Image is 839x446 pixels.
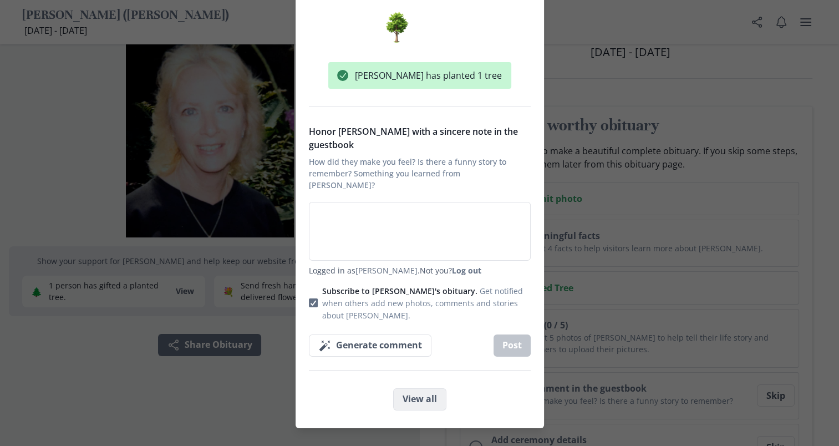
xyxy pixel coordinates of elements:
span: Subscribe to [PERSON_NAME]'s obituary. [322,286,477,296]
p: Logged in as . Not you? [309,265,531,276]
img: 1 trees [375,6,419,49]
button: Post [494,334,531,357]
button: Generate comment [309,334,431,357]
button: Log out [452,265,481,276]
p: [PERSON_NAME] has planted 1 tree [355,69,502,82]
span: How did they make you feel? Is there a funny story to remember? Something you learned from [PERSO... [309,156,524,191]
span: Generate comment [336,340,422,351]
span: Get notified when others add new photos, comments and stories about [PERSON_NAME]. [322,286,523,321]
button: View all [393,388,446,410]
a: [PERSON_NAME] [355,265,418,276]
span: Honor [PERSON_NAME] with a sincere note in the guestbook [309,125,524,151]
